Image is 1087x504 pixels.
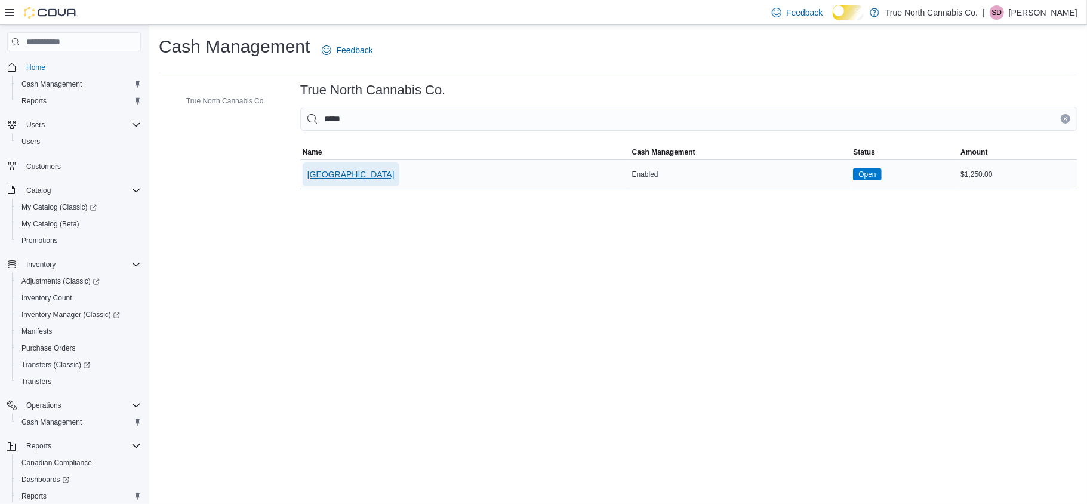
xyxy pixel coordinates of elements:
span: Users [17,134,141,149]
span: Cash Management [21,417,82,427]
a: Adjustments (Classic) [17,274,104,288]
a: Dashboards [12,471,146,488]
span: Operations [21,398,141,413]
img: Cova [24,7,78,19]
button: Users [2,116,146,133]
button: Cash Management [12,414,146,431]
button: Catalog [2,182,146,199]
span: Cash Management [17,415,141,429]
span: My Catalog (Classic) [21,202,97,212]
button: Transfers [12,373,146,390]
button: Inventory [21,257,60,272]
span: Reports [17,94,141,108]
a: Reports [17,94,51,108]
button: Users [21,118,50,132]
p: | [983,5,985,20]
span: Home [21,60,141,75]
a: Cash Management [17,77,87,91]
div: Enabled [630,167,851,182]
a: My Catalog (Classic) [17,200,101,214]
button: Cash Management [630,145,851,159]
span: Canadian Compliance [21,458,92,468]
span: Catalog [26,186,51,195]
span: Dashboards [17,472,141,487]
span: Inventory [26,260,56,269]
a: Dashboards [17,472,74,487]
button: My Catalog (Beta) [12,216,146,232]
span: Transfers (Classic) [17,358,141,372]
span: Feedback [336,44,372,56]
button: Manifests [12,323,146,340]
button: Customers [2,157,146,174]
p: True North Cannabis Co. [885,5,978,20]
span: Promotions [17,233,141,248]
button: Status [851,145,958,159]
div: Simon Derochie [990,5,1004,20]
h3: True North Cannabis Co. [300,83,446,97]
span: Operations [26,401,61,410]
span: Catalog [21,183,141,198]
a: Home [21,60,50,75]
span: Purchase Orders [21,343,76,353]
span: SD [992,5,1002,20]
a: Users [17,134,45,149]
button: Catalog [21,183,56,198]
span: Amount [960,147,987,157]
span: Promotions [21,236,58,245]
span: Users [21,137,40,146]
span: Purchase Orders [17,341,141,355]
span: Canadian Compliance [17,456,141,470]
span: Transfers [21,377,51,386]
div: $1,250.00 [958,167,1077,182]
button: Reports [21,439,56,453]
span: Users [21,118,141,132]
span: Transfers [17,374,141,389]
button: Amount [958,145,1077,159]
button: Operations [21,398,66,413]
span: Open [853,168,881,180]
span: Cash Management [21,79,82,89]
span: Inventory Count [17,291,141,305]
button: Inventory Count [12,290,146,306]
button: True North Cannabis Co. [170,94,270,108]
button: Reports [12,93,146,109]
span: Reports [21,491,47,501]
span: My Catalog (Beta) [17,217,141,231]
span: True North Cannabis Co. [186,96,266,106]
span: Name [303,147,322,157]
span: Reports [26,441,51,451]
span: Cash Management [17,77,141,91]
a: My Catalog (Beta) [17,217,84,231]
a: Feedback [317,38,377,62]
input: Dark Mode [833,5,864,20]
span: Inventory Count [21,293,72,303]
button: [GEOGRAPHIC_DATA] [303,162,399,186]
a: Promotions [17,233,63,248]
button: Reports [2,438,146,454]
span: Adjustments (Classic) [17,274,141,288]
span: Feedback [786,7,823,19]
button: Clear input [1061,114,1070,124]
span: [GEOGRAPHIC_DATA] [307,168,395,180]
button: Cash Management [12,76,146,93]
span: Reports [21,96,47,106]
nav: Complex example [7,54,141,502]
span: Open [858,169,876,180]
a: Purchase Orders [17,341,81,355]
span: Inventory Manager (Classic) [21,310,120,319]
span: Transfers (Classic) [21,360,90,370]
span: Status [853,147,875,157]
span: Home [26,63,45,72]
span: Customers [21,158,141,173]
span: Customers [26,162,61,171]
a: Reports [17,489,51,503]
a: Adjustments (Classic) [12,273,146,290]
span: Manifests [21,327,52,336]
a: Manifests [17,324,57,339]
button: Canadian Compliance [12,454,146,471]
p: [PERSON_NAME] [1009,5,1077,20]
span: Manifests [17,324,141,339]
a: Inventory Manager (Classic) [17,308,125,322]
a: Customers [21,159,66,174]
button: Name [300,145,630,159]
